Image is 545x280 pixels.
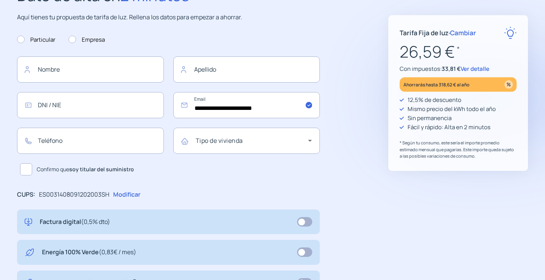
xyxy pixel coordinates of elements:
[25,247,34,257] img: energy-green.svg
[408,123,490,132] p: Fácil y rápido: Alta en 2 minutos
[400,64,517,74] p: Con impuestos:
[99,248,136,256] span: (0,83€ / mes)
[408,95,461,105] p: 12,5% de descuento
[69,35,105,44] label: Empresa
[400,28,476,38] p: Tarifa Fija de luz ·
[37,165,134,174] span: Confirmo que
[504,27,517,39] img: rate-E.svg
[403,80,469,89] p: Ahorrarás hasta 318,62 € al año
[17,35,55,44] label: Particular
[25,217,32,227] img: digital-invoice.svg
[505,80,513,89] img: percentage_icon.svg
[450,28,476,37] span: Cambiar
[40,217,110,227] p: Factura digital
[81,217,110,226] span: (0,5% dto)
[461,65,489,73] span: Ver detalle
[69,166,134,173] b: soy titular del suministro
[196,136,243,145] mat-label: Tipo de vivienda
[400,139,517,160] p: * Según tu consumo, este sería el importe promedio estimado mensual que pagarías. Este importe qu...
[408,114,452,123] p: Sin permanencia
[400,39,517,64] p: 26,59 €
[39,190,109,200] p: ES0031408091202003SH
[408,105,496,114] p: Mismo precio del kWh todo el año
[42,247,136,257] p: Energía 100% Verde
[442,65,461,73] span: 33,81 €
[113,190,140,200] p: Modificar
[17,13,320,22] p: Aquí tienes tu propuesta de tarifa de luz. Rellena los datos para empezar a ahorrar.
[17,190,35,200] p: CUPS:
